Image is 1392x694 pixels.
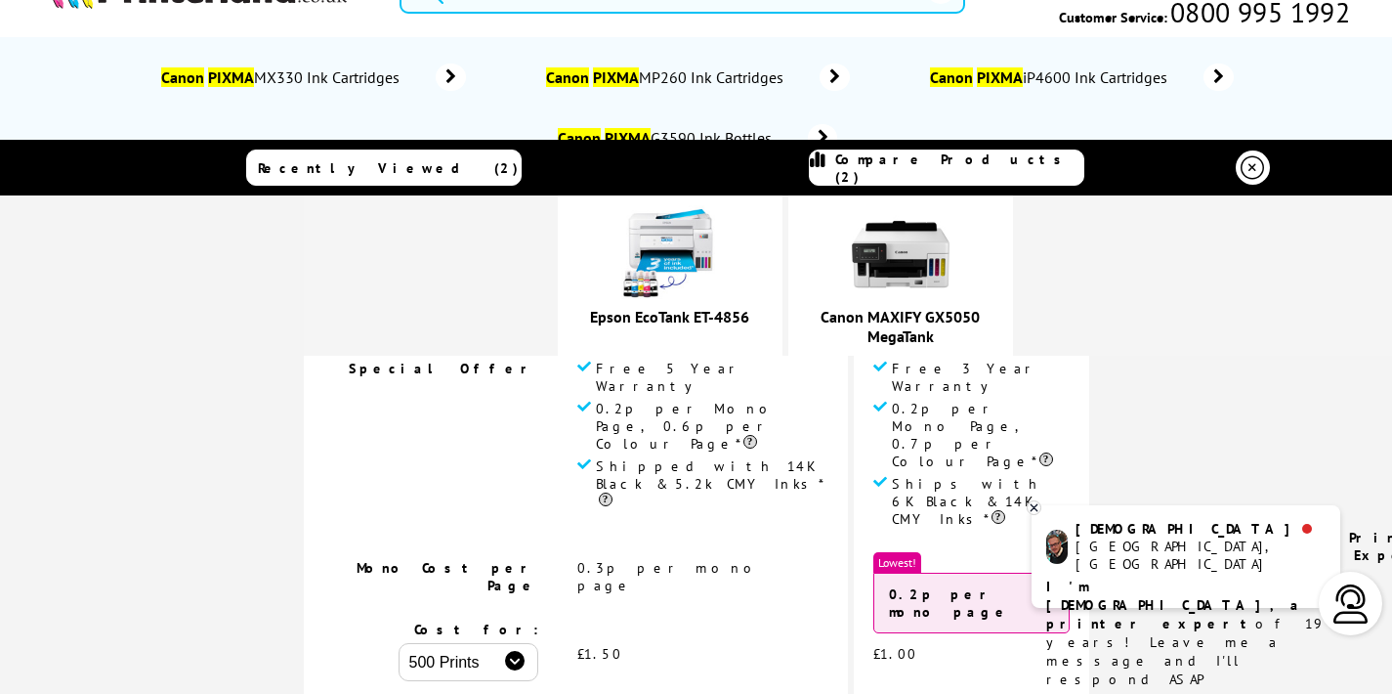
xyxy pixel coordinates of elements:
[852,205,949,303] img: Canon-GX5050-Front-Main-Small.jpg
[558,128,601,148] mark: Canon
[555,124,837,152] a: Canon PIXMAG3590 Ink Bottles
[1059,3,1350,26] span: Customer Service:
[892,400,1070,470] span: 0.2p per Mono Page, 0.7p per Colour Page*
[873,645,917,663] span: £1.00
[349,360,538,377] span: Special Offer
[835,151,1083,186] span: Compare Products (2)
[596,360,828,395] span: Free 5 Year Warranty
[577,559,763,594] span: 0.3p per mono page
[1331,585,1371,624] img: user-headset-light.svg
[977,67,1023,87] mark: PIXMA
[928,64,1234,91] a: Canon PIXMAiP4600 Ink Cartridges
[246,150,522,186] a: Recently Viewed (2)
[414,621,538,638] span: Cost for:
[544,67,791,87] span: MP260 Ink Cartridges
[605,128,651,148] mark: PIXMA
[889,586,1011,621] strong: 0.2p per mono page
[555,128,779,148] span: G3590 Ink Bottles
[1046,578,1326,689] p: of 19 years! Leave me a message and I'll respond ASAP
[208,67,254,87] mark: PIXMA
[809,150,1084,186] a: Compare Products (2)
[357,559,538,594] span: Mono Cost per Page
[577,645,622,663] span: £1.50
[596,457,828,510] span: Shipped with 14K Black & 5.2k CMY Inks*
[892,475,1070,528] span: Ships with 6K Black & 14K CMY Inks*
[544,64,850,91] a: Canon PIXMAMP260 Ink Cartridges
[928,67,1175,87] span: iP4600 Ink Cartridges
[596,400,828,453] span: 0.2p per Mono Page, 0.6p per Colour Page*
[159,64,466,91] a: Canon PIXMAMX330 Ink Cartridges
[159,67,407,87] span: MX330 Ink Cartridges
[1046,530,1068,564] img: chris-livechat.png
[1046,578,1304,632] b: I'm [DEMOGRAPHIC_DATA], a printer expert
[1167,3,1350,22] span: 0800 995 1992
[258,159,519,177] span: Recently Viewed (2)
[873,552,921,573] span: Lowest!
[892,360,1070,395] span: Free 3 Year Warranty
[621,205,719,303] img: epson-et-4856-ink-included-new-small.jpg
[546,67,589,87] mark: Canon
[161,67,204,87] mark: Canon
[821,307,980,346] a: Canon MAXIFY GX5050 MegaTank
[590,307,749,326] a: Epson EcoTank ET-4856
[1076,538,1325,573] div: [GEOGRAPHIC_DATA], [GEOGRAPHIC_DATA]
[1076,520,1325,538] div: [DEMOGRAPHIC_DATA]
[930,67,973,87] mark: Canon
[593,67,639,87] mark: PIXMA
